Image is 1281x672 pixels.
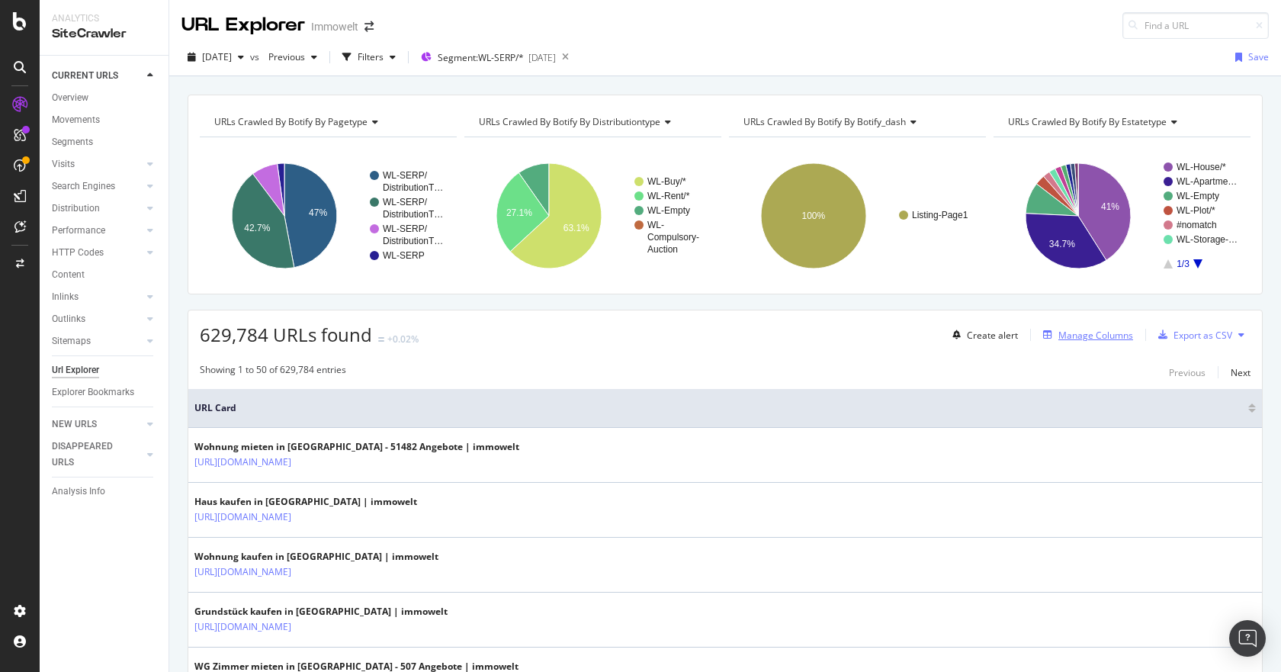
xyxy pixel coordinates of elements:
[52,245,104,261] div: HTTP Codes
[912,210,968,220] text: Listing-Page1
[200,322,372,347] span: 629,784 URLs found
[1229,45,1269,69] button: Save
[647,176,686,187] text: WL-Buy/*
[1248,50,1269,63] div: Save
[1177,162,1226,172] text: WL-House/*
[743,115,906,128] span: URLs Crawled By Botify By botify_dash
[262,50,305,63] span: Previous
[383,250,425,261] text: WL-SERP
[52,416,143,432] a: NEW URLS
[740,110,972,134] h4: URLs Crawled By Botify By botify_dash
[52,416,97,432] div: NEW URLS
[1177,205,1215,216] text: WL-Plot/*
[464,150,721,282] div: A chart.
[506,207,532,218] text: 27.1%
[200,150,457,282] svg: A chart.
[1169,366,1206,379] div: Previous
[194,455,291,470] a: [URL][DOMAIN_NAME]
[194,605,448,619] div: Grundstück kaufen in [GEOGRAPHIC_DATA] | immowelt
[202,50,232,63] span: 2025 Sep. 12th
[200,363,346,381] div: Showing 1 to 50 of 629,784 entries
[1058,329,1133,342] div: Manage Columns
[52,289,143,305] a: Inlinks
[52,439,143,471] a: DISAPPEARED URLS
[52,484,105,500] div: Analysis Info
[336,45,402,69] button: Filters
[1122,12,1269,39] input: Find a URL
[387,333,419,346] div: +0.02%
[563,223,589,233] text: 63.1%
[52,112,100,128] div: Movements
[378,337,384,342] img: Equal
[52,223,105,239] div: Performance
[52,156,75,172] div: Visits
[364,21,374,32] div: arrow-right-arrow-left
[181,45,250,69] button: [DATE]
[647,220,664,230] text: WL-
[647,205,690,216] text: WL-Empty
[1231,363,1250,381] button: Next
[52,439,129,471] div: DISAPPEARED URLS
[383,236,443,246] text: DistributionT…
[194,564,291,580] a: [URL][DOMAIN_NAME]
[1169,363,1206,381] button: Previous
[52,25,156,43] div: SiteCrawler
[181,12,305,38] div: URL Explorer
[52,333,91,349] div: Sitemaps
[52,384,134,400] div: Explorer Bookmarks
[52,362,99,378] div: Url Explorer
[1008,115,1167,128] span: URLs Crawled By Botify By estatetype
[52,68,143,84] a: CURRENT URLS
[52,178,143,195] a: Search Engines
[358,50,384,63] div: Filters
[476,110,708,134] h4: URLs Crawled By Botify By distributiontype
[383,209,443,220] text: DistributionT…
[52,201,100,217] div: Distribution
[52,12,156,25] div: Analytics
[52,333,143,349] a: Sitemaps
[479,115,660,128] span: URLs Crawled By Botify By distributiontype
[52,112,158,128] a: Movements
[1173,329,1232,342] div: Export as CSV
[415,45,556,69] button: Segment:WL-SERP/*[DATE]
[52,68,118,84] div: CURRENT URLS
[311,19,358,34] div: Immowelt
[802,211,826,221] text: 100%
[438,51,524,64] span: Segment: WL-SERP/*
[52,267,158,283] a: Content
[1229,620,1266,657] div: Open Intercom Messenger
[194,440,519,454] div: Wohnung mieten in [GEOGRAPHIC_DATA] - 51482 Angebote | immowelt
[309,207,327,218] text: 47%
[194,510,291,525] a: [URL][DOMAIN_NAME]
[1177,220,1217,230] text: #nomatch
[52,156,143,172] a: Visits
[1049,239,1075,249] text: 34.7%
[1177,191,1219,201] text: WL-Empty
[194,401,1244,415] span: URL Card
[647,232,699,243] text: Compulsory-
[383,170,428,181] text: WL-SERP/
[647,191,690,201] text: WL-Rent/*
[383,197,428,207] text: WL-SERP/
[729,150,986,282] svg: A chart.
[1152,323,1232,347] button: Export as CSV
[1231,366,1250,379] div: Next
[52,311,85,327] div: Outlinks
[52,223,143,239] a: Performance
[52,134,158,150] a: Segments
[52,134,93,150] div: Segments
[211,110,443,134] h4: URLs Crawled By Botify By pagetype
[1177,259,1189,269] text: 1/3
[1177,234,1238,245] text: WL-Storage-…
[383,223,428,234] text: WL-SERP/
[528,51,556,64] div: [DATE]
[52,362,158,378] a: Url Explorer
[994,150,1250,282] svg: A chart.
[214,115,368,128] span: URLs Crawled By Botify By pagetype
[52,90,88,106] div: Overview
[52,311,143,327] a: Outlinks
[194,619,291,635] a: [URL][DOMAIN_NAME]
[52,289,79,305] div: Inlinks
